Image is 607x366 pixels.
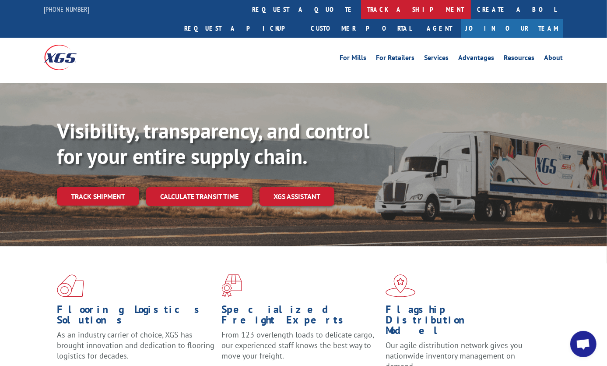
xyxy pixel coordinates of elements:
img: xgs-icon-total-supply-chain-intelligence-red [57,274,84,297]
h1: Flooring Logistics Solutions [57,304,215,330]
h1: Specialized Freight Experts [221,304,379,330]
h1: Flagship Distribution Model [386,304,544,340]
span: As an industry carrier of choice, XGS has brought innovation and dedication to flooring logistics... [57,330,214,361]
a: Agent [418,19,461,38]
a: Join Our Team [461,19,563,38]
a: Track shipment [57,187,139,206]
a: For Retailers [376,54,415,64]
a: Resources [504,54,535,64]
a: For Mills [340,54,367,64]
a: Advantages [459,54,495,64]
img: xgs-icon-flagship-distribution-model-red [386,274,416,297]
a: Customer Portal [305,19,418,38]
b: Visibility, transparency, and control for your entire supply chain. [57,117,369,170]
img: xgs-icon-focused-on-flooring-red [221,274,242,297]
div: Open chat [570,331,596,357]
a: [PHONE_NUMBER] [44,5,90,14]
a: About [544,54,563,64]
a: Request a pickup [178,19,305,38]
a: Calculate transit time [146,187,253,206]
a: Services [425,54,449,64]
a: XGS ASSISTANT [260,187,334,206]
